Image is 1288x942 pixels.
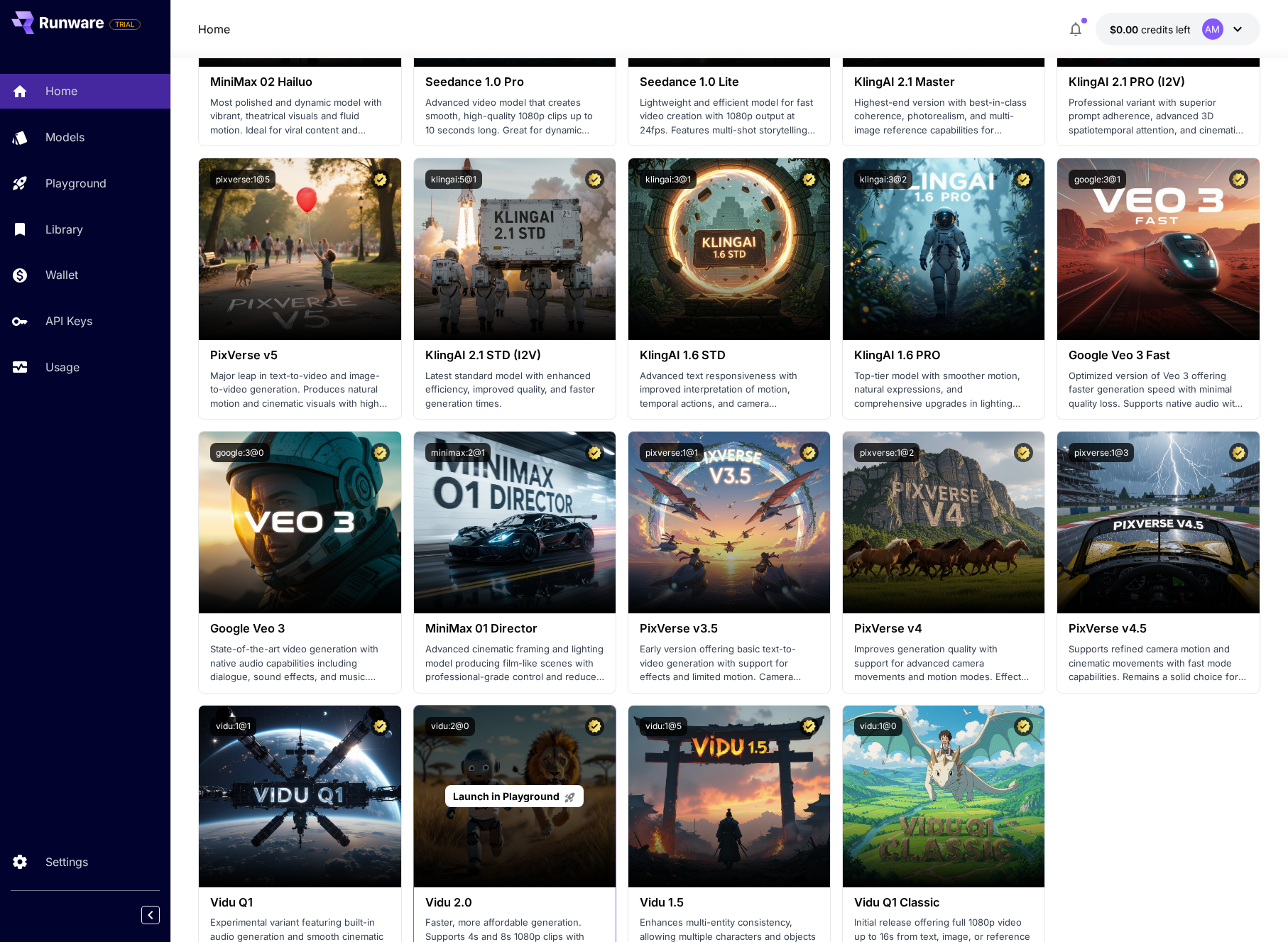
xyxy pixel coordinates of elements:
button: pixverse:1@5 [210,170,275,189]
img: alt [199,706,400,887]
button: Certified Model – Vetted for best performance and includes a commercial license. [1014,170,1033,189]
button: $0.00AM [1096,13,1260,45]
h3: MiniMax 01 Director [425,622,604,635]
h3: Vidu Q1 [210,896,389,909]
p: Advanced text responsiveness with improved interpretation of motion, temporal actions, and camera... [640,369,819,411]
p: Advanced cinematic framing and lighting model producing film-like scenes with professional-grade ... [425,642,604,684]
button: Certified Model – Vetted for best performance and includes a commercial license. [799,170,819,189]
span: $0.00 [1110,23,1141,35]
h3: Vidu 2.0 [425,896,604,909]
p: Major leap in text-to-video and image-to-video generation. Produces natural motion and cinematic ... [210,369,389,411]
p: Improves generation quality with support for advanced camera movements and motion modes. Effects ... [854,642,1033,684]
h3: KlingAI 2.1 Master [854,75,1033,89]
h3: KlingAI 1.6 STD [640,349,819,362]
button: Collapse sidebar [141,906,160,924]
p: Settings [45,853,88,870]
button: Certified Model – Vetted for best performance and includes a commercial license. [371,443,390,462]
img: alt [1057,158,1259,340]
h3: Google Veo 3 Fast [1069,349,1248,362]
p: Usage [45,358,80,376]
p: Top-tier model with smoother motion, natural expressions, and comprehensive upgrades in lighting ... [854,369,1033,411]
button: Certified Model – Vetted for best performance and includes a commercial license. [585,170,604,189]
h3: KlingAI 2.1 PRO (I2V) [1069,75,1248,89]
button: google:3@1 [1069,170,1126,189]
button: Certified Model – Vetted for best performance and includes a commercial license. [585,443,604,462]
a: Launch in Playground [445,785,584,807]
img: alt [414,432,616,613]
p: Optimized version of Veo 3 offering faster generation speed with minimal quality loss. Supports n... [1069,369,1248,411]
h3: PixVerse v4.5 [1069,622,1248,635]
button: google:3@0 [210,443,270,462]
button: Certified Model – Vetted for best performance and includes a commercial license. [585,717,604,736]
p: Professional variant with superior prompt adherence, advanced 3D spatiotemporal attention, and ci... [1069,96,1248,138]
span: TRIAL [110,19,140,30]
p: Advanced video model that creates smooth, high-quality 1080p clips up to 10 seconds long. Great f... [425,96,604,138]
button: Certified Model – Vetted for best performance and includes a commercial license. [371,170,390,189]
p: Supports refined camera motion and cinematic movements with fast mode capabilities. Remains a sol... [1069,642,1248,684]
button: Certified Model – Vetted for best performance and includes a commercial license. [371,717,390,736]
div: AM [1202,18,1223,40]
h3: Seedance 1.0 Pro [425,75,604,89]
p: Lightweight and efficient model for fast video creation with 1080p output at 24fps. Features mult... [640,96,819,138]
h3: KlingAI 2.1 STD (I2V) [425,349,604,362]
button: minimax:2@1 [425,443,491,462]
button: vidu:1@5 [640,717,687,736]
button: vidu:1@0 [854,717,902,736]
p: Models [45,128,84,146]
button: vidu:2@0 [425,717,475,736]
img: alt [843,432,1044,613]
button: Certified Model – Vetted for best performance and includes a commercial license. [1229,170,1248,189]
img: alt [843,158,1044,340]
p: Early version offering basic text-to-video generation with support for effects and limited motion... [640,642,819,684]
h3: PixVerse v3.5 [640,622,819,635]
img: alt [199,432,400,613]
img: alt [199,158,400,340]
button: pixverse:1@1 [640,443,704,462]
p: Highest-end version with best-in-class coherence, photorealism, and multi-image reference capabil... [854,96,1033,138]
img: alt [843,706,1044,887]
button: Certified Model – Vetted for best performance and includes a commercial license. [799,717,819,736]
p: State-of-the-art video generation with native audio capabilities including dialogue, sound effect... [210,642,389,684]
p: Playground [45,175,107,192]
button: Certified Model – Vetted for best performance and includes a commercial license. [1229,443,1248,462]
h3: Google Veo 3 [210,622,389,635]
button: Certified Model – Vetted for best performance and includes a commercial license. [799,443,819,462]
h3: Seedance 1.0 Lite [640,75,819,89]
p: Most polished and dynamic model with vibrant, theatrical visuals and fluid motion. Ideal for vira... [210,96,389,138]
a: Home [198,21,230,38]
button: pixverse:1@3 [1069,443,1134,462]
button: klingai:5@1 [425,170,482,189]
div: $0.00 [1110,22,1191,37]
span: Launch in Playground [453,790,560,802]
div: Collapse sidebar [152,902,170,928]
button: Certified Model – Vetted for best performance and includes a commercial license. [1014,443,1033,462]
button: klingai:3@1 [640,170,697,189]
nav: breadcrumb [198,21,230,38]
h3: Vidu 1.5 [640,896,819,909]
button: Certified Model – Vetted for best performance and includes a commercial license. [1014,717,1033,736]
h3: KlingAI 1.6 PRO [854,349,1033,362]
p: Latest standard model with enhanced efficiency, improved quality, and faster generation times. [425,369,604,411]
h3: Vidu Q1 Classic [854,896,1033,909]
img: alt [1057,432,1259,613]
p: Home [45,82,77,99]
img: alt [414,158,616,340]
img: alt [628,432,830,613]
p: Library [45,221,83,238]
button: klingai:3@2 [854,170,912,189]
button: vidu:1@1 [210,717,256,736]
p: API Keys [45,312,92,329]
button: pixverse:1@2 [854,443,919,462]
h3: MiniMax 02 Hailuo [210,75,389,89]
h3: PixVerse v5 [210,349,389,362]
h3: PixVerse v4 [854,622,1033,635]
span: Add your payment card to enable full platform functionality. [109,16,141,33]
span: credits left [1141,23,1191,35]
img: alt [628,158,830,340]
img: alt [628,706,830,887]
p: Wallet [45,266,78,283]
